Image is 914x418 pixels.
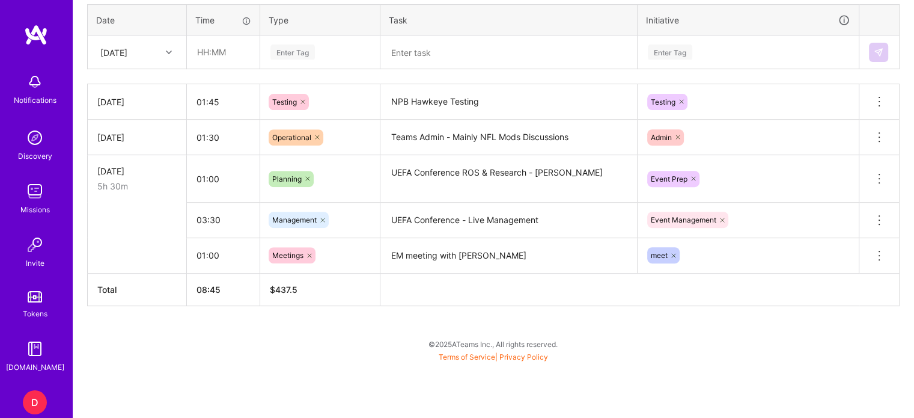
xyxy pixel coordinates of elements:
[272,215,317,224] span: Management
[187,86,260,118] input: HH:MM
[23,307,47,320] div: Tokens
[23,233,47,257] img: Invite
[272,251,303,260] span: Meetings
[23,179,47,203] img: teamwork
[23,337,47,361] img: guide book
[272,133,311,142] span: Operational
[97,96,177,108] div: [DATE]
[499,352,548,361] a: Privacy Policy
[88,4,187,35] th: Date
[14,94,56,106] div: Notifications
[187,273,260,306] th: 08:45
[270,43,315,61] div: Enter Tag
[28,291,42,303] img: tokens
[100,46,127,58] div: [DATE]
[187,121,260,153] input: HH:MM
[651,133,672,142] span: Admin
[187,163,260,195] input: HH:MM
[874,48,883,57] img: Submit
[23,126,47,150] img: discovery
[24,24,48,46] img: logo
[6,361,64,373] div: [DOMAIN_NAME]
[272,174,302,183] span: Planning
[23,70,47,94] img: bell
[382,156,636,201] textarea: UEFA Conference ROS & Research - [PERSON_NAME]
[20,203,50,216] div: Missions
[382,204,636,237] textarea: UEFA Conference - Live Management
[20,390,50,414] a: D
[651,97,675,106] span: Testing
[439,352,548,361] span: |
[380,4,638,35] th: Task
[651,174,687,183] span: Event Prep
[187,204,260,236] input: HH:MM
[97,180,177,192] div: 5h 30m
[260,4,380,35] th: Type
[382,121,636,154] textarea: Teams Admin - Mainly NFL Mods Discussions
[23,390,47,414] div: D
[18,150,52,162] div: Discovery
[187,239,260,271] input: HH:MM
[88,273,187,306] th: Total
[272,97,297,106] span: Testing
[648,43,692,61] div: Enter Tag
[97,165,177,177] div: [DATE]
[97,131,177,144] div: [DATE]
[651,215,716,224] span: Event Management
[26,257,44,269] div: Invite
[187,36,259,68] input: HH:MM
[651,251,668,260] span: meet
[270,284,297,295] span: $ 437.5
[646,13,850,27] div: Initiative
[382,239,636,272] textarea: EM meeting with [PERSON_NAME]
[195,14,251,26] div: Time
[382,85,636,118] textarea: NPB Hawkeye Testing
[166,49,172,55] i: icon Chevron
[439,352,495,361] a: Terms of Service
[72,329,914,359] div: © 2025 ATeams Inc., All rights reserved.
